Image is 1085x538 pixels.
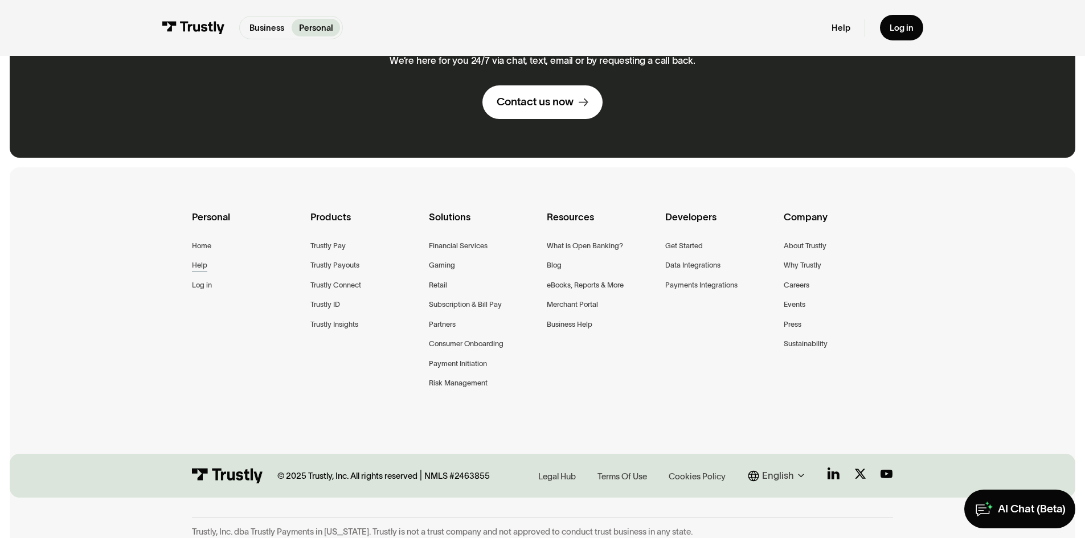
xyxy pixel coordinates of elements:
[547,259,562,272] a: Blog
[784,279,809,291] a: Careers
[192,279,212,291] a: Log in
[890,22,914,33] div: Log in
[593,468,650,483] a: Terms Of Use
[784,210,893,240] div: Company
[547,298,598,311] a: Merchant Portal
[535,468,579,483] a: Legal Hub
[429,358,487,370] a: Payment Initiation
[762,469,794,483] div: English
[292,19,340,36] a: Personal
[192,240,211,252] a: Home
[784,338,828,350] a: Sustainability
[547,279,624,291] a: eBooks, Reports & More
[429,298,502,311] a: Subscription & Bill Pay
[429,338,503,350] a: Consumer Onboarding
[547,240,623,252] a: What is Open Banking?
[482,85,603,119] a: Contact us now
[665,468,728,483] a: Cookies Policy
[277,470,417,481] div: © 2025 Trustly, Inc. All rights reserved
[597,470,647,482] div: Terms Of Use
[310,318,358,331] a: Trustly Insights
[429,240,488,252] a: Financial Services
[162,21,224,34] img: Trustly Logo
[310,240,346,252] a: Trustly Pay
[424,470,490,481] div: NMLS #2463855
[784,298,805,311] a: Events
[880,15,923,40] a: Log in
[429,259,455,272] a: Gaming
[390,55,695,66] p: We’re here for you 24/7 via chat, text, email or by requesting a call back.
[784,259,821,272] a: Why Trustly
[547,318,592,331] a: Business Help
[192,259,207,272] a: Help
[192,526,892,537] div: Trustly, Inc. dba Trustly Payments in [US_STATE]. Trustly is not a trust company and not approved...
[310,210,420,240] div: Products
[249,22,284,34] p: Business
[784,240,826,252] a: About Trustly
[665,210,775,240] div: Developers
[192,210,301,240] div: Personal
[538,470,576,482] div: Legal Hub
[547,210,656,240] div: Resources
[429,377,488,389] a: Risk Management
[429,210,538,240] div: Solutions
[669,470,726,482] div: Cookies Policy
[192,468,263,483] img: Trustly Logo
[299,22,333,34] p: Personal
[964,490,1075,528] a: AI Chat (Beta)
[665,259,720,272] a: Data Integrations
[748,469,808,483] div: English
[429,279,447,291] a: Retail
[310,298,340,311] a: Trustly ID
[310,279,361,291] a: Trustly Connect
[420,469,422,483] div: |
[665,240,703,252] a: Get Started
[497,95,574,109] div: Contact us now
[998,502,1066,516] div: AI Chat (Beta)
[784,318,801,331] a: Press
[665,279,738,291] a: Payments Integrations
[429,318,456,331] a: Partners
[832,22,850,33] a: Help
[242,19,291,36] a: Business
[310,259,359,272] a: Trustly Payouts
